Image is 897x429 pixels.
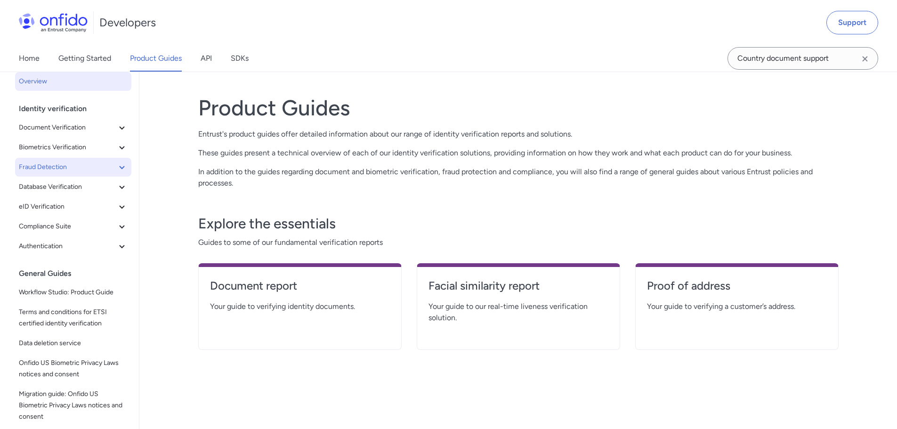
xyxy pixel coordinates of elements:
[19,181,116,193] span: Database Verification
[210,301,390,312] span: Your guide to verifying identity documents.
[15,385,131,426] a: Migration guide: Onfido US Biometric Privacy Laws notices and consent
[19,13,88,32] img: Onfido Logo
[647,278,827,293] h4: Proof of address
[19,389,128,422] span: Migration guide: Onfido US Biometric Privacy Laws notices and consent
[19,338,128,349] span: Data deletion service
[210,278,390,301] a: Document report
[210,278,390,293] h4: Document report
[15,334,131,353] a: Data deletion service
[19,287,128,298] span: Workflow Studio: Product Guide
[201,45,212,72] a: API
[428,301,608,324] span: Your guide to our real-time liveness verification solution.
[826,11,878,34] a: Support
[15,178,131,196] button: Database Verification
[647,278,827,301] a: Proof of address
[19,307,128,329] span: Terms and conditions for ETSI certified identity verification
[198,166,839,189] p: In addition to the guides regarding document and biometric verification, fraud protection and com...
[198,129,839,140] p: Entrust's product guides offer detailed information about our range of identity verification repo...
[15,158,131,177] button: Fraud Detection
[130,45,182,72] a: Product Guides
[58,45,111,72] a: Getting Started
[19,76,128,87] span: Overview
[198,237,839,248] span: Guides to some of our fundamental verification reports
[19,142,116,153] span: Biometrics Verification
[15,72,131,91] a: Overview
[859,53,871,65] svg: Clear search field button
[15,197,131,216] button: eID Verification
[19,201,116,212] span: eID Verification
[99,15,156,30] h1: Developers
[15,237,131,256] button: Authentication
[15,283,131,302] a: Workflow Studio: Product Guide
[428,278,608,301] a: Facial similarity report
[231,45,249,72] a: SDKs
[15,354,131,384] a: Onfido US Biometric Privacy Laws notices and consent
[647,301,827,312] span: Your guide to verifying a customer’s address.
[198,214,839,233] h3: Explore the essentials
[19,357,128,380] span: Onfido US Biometric Privacy Laws notices and consent
[15,217,131,236] button: Compliance Suite
[15,138,131,157] button: Biometrics Verification
[19,241,116,252] span: Authentication
[727,47,878,70] input: Onfido search input field
[19,122,116,133] span: Document Verification
[19,162,116,173] span: Fraud Detection
[19,45,40,72] a: Home
[19,221,116,232] span: Compliance Suite
[428,278,608,293] h4: Facial similarity report
[19,264,135,283] div: General Guides
[198,147,839,159] p: These guides present a technical overview of each of our identity verification solutions, providi...
[198,95,839,121] h1: Product Guides
[15,118,131,137] button: Document Verification
[15,303,131,333] a: Terms and conditions for ETSI certified identity verification
[19,99,135,118] div: Identity verification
